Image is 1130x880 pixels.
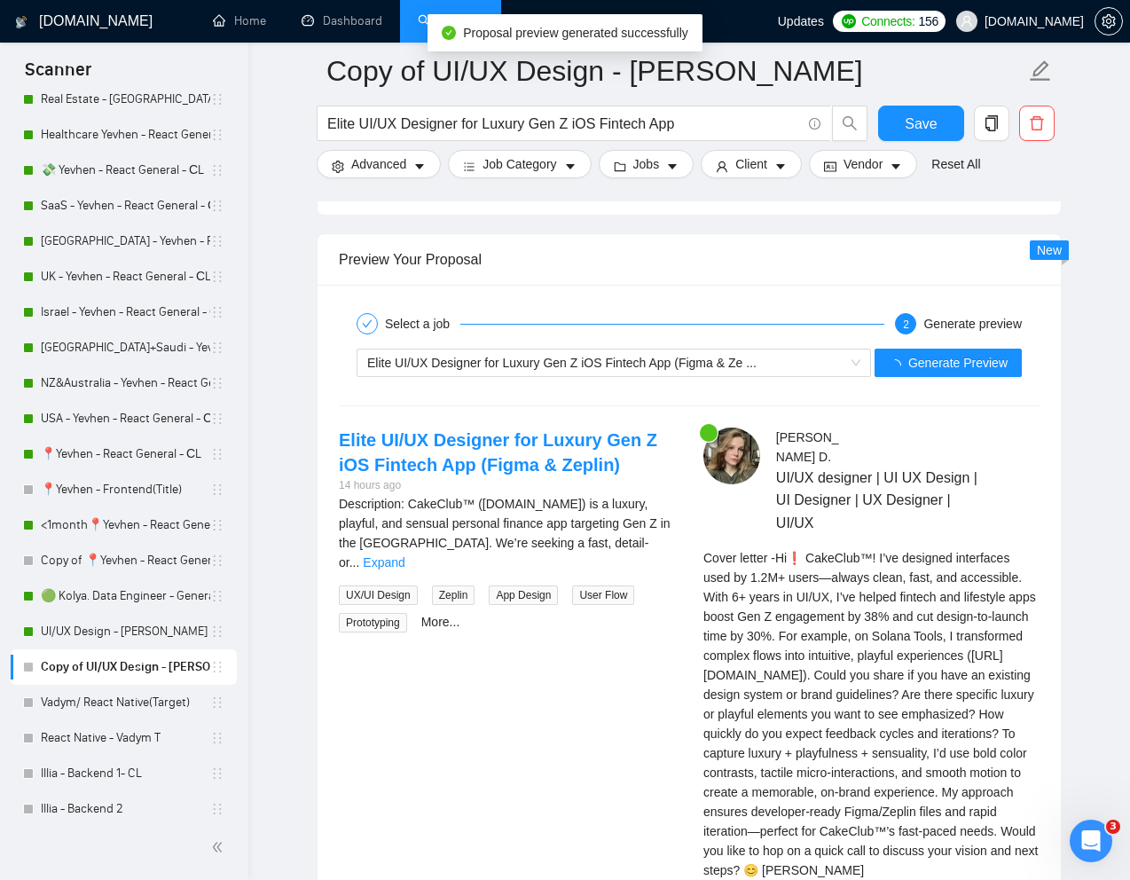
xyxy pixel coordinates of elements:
a: 📍Yevhen - React General - СL [41,436,210,472]
span: edit [1029,59,1052,82]
span: Elite UI/UX Designer for Luxury Gen Z iOS Fintech App (Figma & Ze ... [367,356,757,370]
span: holder [210,341,224,355]
span: Generate Preview [908,353,1008,373]
span: 3 [1106,820,1120,834]
span: Updates [778,14,824,28]
span: caret-down [413,160,426,173]
a: React Native - Vadym T [41,720,210,756]
span: UI/UX designer | UI UX Design | UI Designer | UX Designer | UI/UX [776,467,987,533]
a: Real Estate - [GEOGRAPHIC_DATA] - React General - СL [41,82,210,117]
button: settingAdvancedcaret-down [317,150,441,178]
span: Vendor [844,154,883,174]
span: loading [889,359,908,372]
button: setting [1095,7,1123,35]
span: Prototyping [339,613,407,632]
a: <1month📍Yevhen - React General - СL [41,507,210,543]
li: React Native - Vadym T [11,720,237,756]
span: Proposal preview generated successfully [463,26,688,40]
span: search [833,115,867,131]
span: App Design [489,585,558,605]
span: holder [210,695,224,710]
span: 156 [919,12,938,31]
a: homeHome [213,13,266,28]
span: holder [210,731,224,745]
a: Copy of UI/UX Design - [PERSON_NAME] [41,649,210,685]
span: holder [210,234,224,248]
li: 🟢 Kolya. Data Engineer - General [11,578,237,614]
button: barsJob Categorycaret-down [448,150,591,178]
span: bars [463,160,475,173]
span: holder [210,270,224,284]
a: Healthcare Yevhen - React General - СL [41,117,210,153]
a: 📍Yevhen - Frontend(Title) [41,472,210,507]
span: holder [210,199,224,213]
div: Select a job [385,313,460,334]
span: Save [905,113,937,135]
span: Connects: [861,12,914,31]
div: Generate preview [923,313,1022,334]
a: setting [1095,14,1123,28]
span: info-circle [809,118,820,130]
a: [GEOGRAPHIC_DATA] - Yevhen - React General - СL [41,224,210,259]
input: Search Freelance Jobs... [327,113,801,135]
a: UI/UX Design - [PERSON_NAME] [41,614,210,649]
span: Client [735,154,767,174]
span: holder [210,660,224,674]
li: Copy of 📍Yevhen - React General - СL [11,543,237,578]
span: caret-down [564,160,577,173]
li: Healthcare Yevhen - React General - СL [11,117,237,153]
span: holder [210,766,224,781]
a: SaaS - Yevhen - React General - СL [41,188,210,224]
button: delete [1019,106,1055,141]
img: c1wNMBYk8TNjky2mGwUv4oyuP5keyC2BwLqjO0P2ntcakuFReUJnHI3-pr8eYH7o1f [703,428,760,484]
li: Vadym/ React Native(Target) [11,685,237,720]
span: holder [210,625,224,639]
span: holder [210,483,224,497]
li: SaaS - Yevhen - React General - СL [11,188,237,224]
span: 2 [903,318,909,331]
a: UK - Yevhen - React General - СL [41,259,210,295]
span: user [716,160,728,173]
span: holder [210,376,224,390]
li: UI/UX Design - Mariana Derevianko [11,614,237,649]
span: New [1037,243,1062,257]
a: USA - Yevhen - React General - СL [41,401,210,436]
li: 📍Yevhen - React General - СL [11,436,237,472]
a: More... [421,615,460,629]
span: caret-down [774,160,787,173]
span: double-left [211,838,229,856]
li: Israel - Yevhen - React General - СL [11,295,237,330]
a: Vadym/ React Native(Target) [41,685,210,720]
button: Save [878,106,964,141]
span: check [362,318,373,329]
a: Illia - Backend 1- CL [41,756,210,791]
li: Switzerland - Yevhen - React General - СL [11,224,237,259]
span: setting [332,160,344,173]
span: holder [210,802,224,816]
a: Copy of 📍Yevhen - React General - СL [41,543,210,578]
a: Israel - Yevhen - React General - СL [41,295,210,330]
a: searchScanner [418,13,483,28]
li: USA - Yevhen - React General - СL [11,401,237,436]
div: 14 hours ago [339,477,675,494]
a: [GEOGRAPHIC_DATA]+Saudi - Yevhen - React General - СL [41,330,210,365]
div: Remember that the client will see only the first two lines of your cover letter. [703,548,1040,880]
span: folder [614,160,626,173]
li: UK - Yevhen - React General - СL [11,259,237,295]
span: caret-down [666,160,679,173]
a: Elite UI/UX Designer for Luxury Gen Z iOS Fintech App (Figma & Zeplin) [339,430,657,475]
span: holder [210,163,224,177]
span: holder [210,554,224,568]
img: logo [15,8,27,36]
a: 💸 Yevhen - React General - СL [41,153,210,188]
span: holder [210,92,224,106]
a: 🟢 Kolya. Data Engineer - General [41,578,210,614]
span: ... [349,555,360,570]
span: copy [975,115,1008,131]
li: <1month📍Yevhen - React General - СL [11,507,237,543]
li: Copy of UI/UX Design - Mariana Derevianko [11,649,237,685]
span: holder [210,128,224,142]
a: NZ&Australia - Yevhen - React General - СL [41,365,210,401]
li: 💸 Yevhen - React General - СL [11,153,237,188]
li: NZ&Australia - Yevhen - React General - СL [11,365,237,401]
